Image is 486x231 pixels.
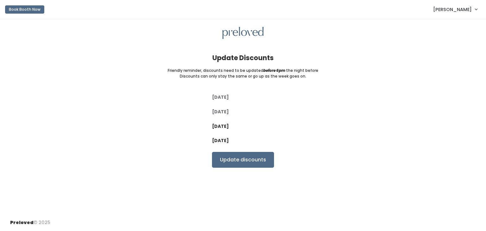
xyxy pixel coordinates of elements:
a: Book Booth Now [5,3,44,16]
i: before 6pm [263,68,285,73]
label: [DATE] [212,123,229,130]
div: © 2025 [10,214,50,226]
label: [DATE] [212,94,229,101]
small: Discounts can only stay the same or go up as the week goes on. [180,73,306,79]
h4: Update Discounts [212,54,274,61]
label: [DATE] [212,137,229,144]
span: Preloved [10,219,34,226]
input: Update discounts [212,152,274,168]
small: Friendly reminder, discounts need to be updated the night before [168,68,318,73]
img: preloved logo [222,27,264,39]
button: Book Booth Now [5,5,44,14]
a: [PERSON_NAME] [427,3,483,16]
span: [PERSON_NAME] [433,6,472,13]
label: [DATE] [212,109,229,115]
